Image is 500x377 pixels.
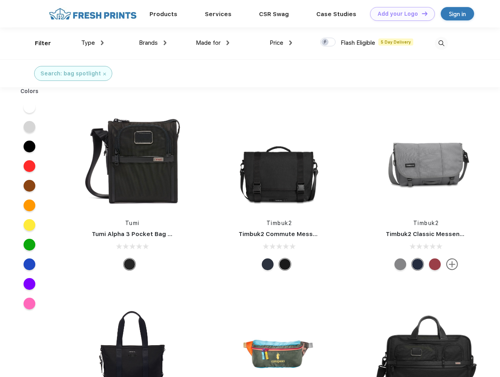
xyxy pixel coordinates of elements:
a: Timbuk2 Commute Messenger Bag [239,231,344,238]
img: fo%20logo%202.webp [47,7,139,21]
span: Brands [139,39,158,46]
img: func=resize&h=266 [374,107,478,211]
div: Black [124,258,135,270]
span: 5 Day Delivery [378,38,413,46]
a: Tumi Alpha 3 Pocket Bag Small [92,231,184,238]
div: Sign in [449,9,466,18]
img: func=resize&h=266 [80,107,184,211]
span: Made for [196,39,221,46]
span: Type [81,39,95,46]
div: Search: bag spotlight [40,70,101,78]
img: dropdown.png [101,40,104,45]
img: dropdown.png [226,40,229,45]
div: Eco Gunmetal [394,258,406,270]
div: Eco Nautical [262,258,274,270]
img: desktop_search.svg [435,37,448,50]
img: dropdown.png [164,40,166,45]
a: Sign in [441,7,474,20]
a: Timbuk2 [266,220,292,226]
img: DT [422,11,427,16]
div: Eco Black [279,258,291,270]
div: Eco Bookish [429,258,441,270]
div: Add your Logo [378,11,418,17]
a: Tumi [125,220,140,226]
a: Timbuk2 [413,220,439,226]
img: more.svg [446,258,458,270]
img: dropdown.png [289,40,292,45]
span: Price [270,39,283,46]
img: filter_cancel.svg [103,73,106,75]
span: Flash Eligible [341,39,375,46]
a: Products [150,11,177,18]
img: func=resize&h=266 [227,107,331,211]
div: Eco Nautical [412,258,423,270]
div: Colors [15,87,45,95]
a: Timbuk2 Classic Messenger Bag [386,231,483,238]
div: Filter [35,39,51,48]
